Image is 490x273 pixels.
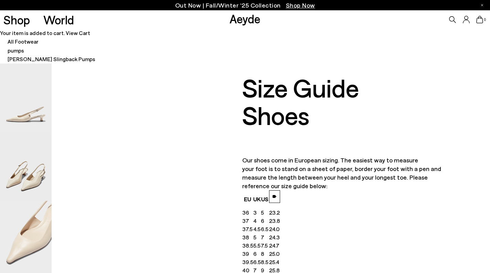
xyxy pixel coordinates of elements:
a: Shop [3,14,30,26]
td: 25.4 [269,258,280,266]
td: 36 [242,208,253,217]
a: 0 [476,16,483,23]
span: Navigate to /collections/new-in [286,1,315,9]
a: Aeyde [230,11,260,26]
th: US [261,190,269,208]
a: World [43,14,74,26]
p: Our shoes come in European sizing. The easiest way to measure your foot is to stand on a sheet of... [242,156,444,190]
td: 5 [253,233,261,241]
td: 24.0 [269,225,280,233]
td: 25.0 [269,250,280,258]
td: 38.5 [242,241,253,250]
td: 24.7 [269,241,280,250]
td: 8 [261,250,269,258]
td: 39.5 [242,258,253,266]
td: 5 [261,208,269,217]
a: View Cart [66,30,90,36]
td: 38 [242,233,253,241]
td: 3 [253,208,261,217]
a: pumps [8,47,24,54]
div: Shoes [242,101,444,128]
td: 4 [253,217,261,225]
a: All Footwear [8,38,39,45]
td: 6 [261,217,269,225]
td: 6.5 [261,225,269,233]
td: 8.5 [261,258,269,266]
span: [PERSON_NAME] Slingback Pumps [8,56,95,62]
th: EU [242,190,253,208]
td: 4.5 [253,225,261,233]
td: 37 [242,217,253,225]
td: 7 [261,233,269,241]
span: 0 [483,18,487,22]
td: 23.2 [269,208,280,217]
td: 23.8 [269,217,280,225]
td: 24.3 [269,233,280,241]
td: 6.5 [253,258,261,266]
td: 6 [253,250,261,258]
td: 5.5 [253,241,261,250]
td: 37.5 [242,225,253,233]
p: Out Now | Fall/Winter ‘25 Collection [175,1,315,10]
td: 7.5 [261,241,269,250]
th: UK [253,190,261,208]
td: 39 [242,250,253,258]
div: Size Guide [242,73,444,101]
